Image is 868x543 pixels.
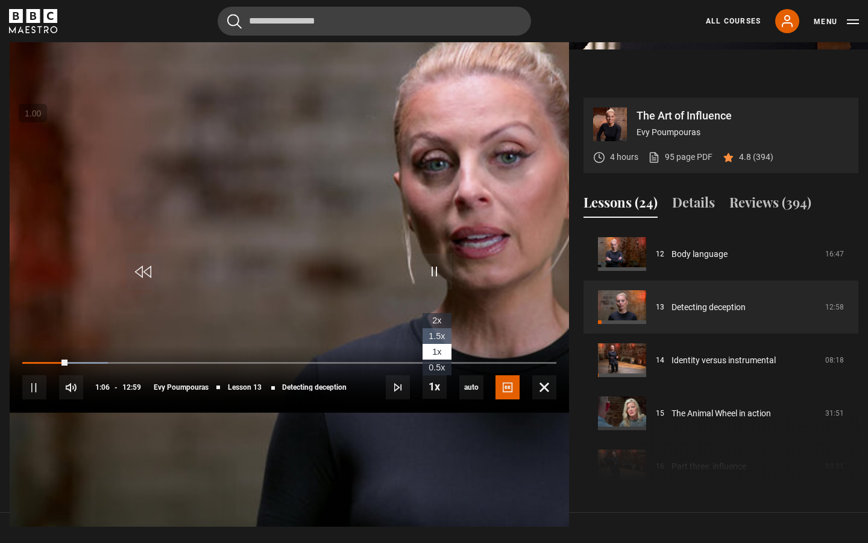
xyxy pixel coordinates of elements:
[115,383,118,392] span: -
[227,14,242,29] button: Submit the search query
[706,16,761,27] a: All Courses
[671,248,728,261] a: Body language
[814,16,859,28] button: Toggle navigation
[671,301,746,314] a: Detecting deception
[10,98,569,413] video-js: Video Player
[22,375,46,399] button: Pause
[22,362,556,364] div: Progress Bar
[610,151,638,164] p: 4 hours
[432,316,441,325] span: 2x
[95,376,110,398] span: 1:06
[9,9,57,33] svg: BBC Maestro
[532,375,556,399] button: Fullscreen
[637,126,849,139] p: Evy Poumpouras
[672,192,715,218] button: Details
[459,375,483,399] span: auto
[228,384,262,391] span: Lesson 13
[583,192,658,218] button: Lessons (24)
[429,331,445,341] span: 1.5x
[459,375,483,399] div: Current quality: 360p
[218,7,531,36] input: Search
[432,347,441,357] span: 1x
[154,384,209,391] span: Evy Poumpouras
[423,375,447,399] button: Playback Rate
[59,375,83,399] button: Mute
[637,110,849,121] p: The Art of Influence
[429,363,445,372] span: 0.5x
[648,151,712,164] a: 95 page PDF
[671,354,776,367] a: Identity versus instrumental
[729,192,811,218] button: Reviews (394)
[739,151,773,164] p: 4.8 (394)
[386,375,410,399] button: Next Lesson
[495,375,520,399] button: Captions
[122,376,141,398] span: 12:59
[671,407,771,420] a: The Animal Wheel in action
[282,384,347,391] span: Detecting deception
